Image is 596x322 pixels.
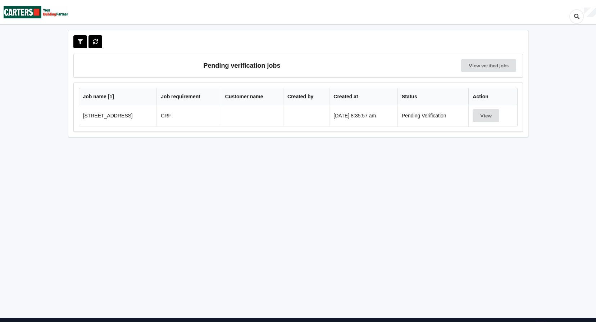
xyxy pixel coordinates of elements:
[329,88,397,105] th: Created at
[397,88,468,105] th: Status
[461,59,516,72] a: View verified jobs
[79,105,157,126] td: [STREET_ADDRESS]
[283,88,329,105] th: Created by
[79,88,157,105] th: Job name [ 1 ]
[221,88,283,105] th: Customer name
[79,59,405,72] h3: Pending verification jobs
[156,105,220,126] td: CRF
[468,88,517,105] th: Action
[473,113,501,118] a: View
[584,8,596,18] div: User Profile
[156,88,220,105] th: Job requirement
[329,105,397,126] td: [DATE] 8:35:57 am
[473,109,499,122] button: View
[4,0,68,24] img: Carters
[397,105,468,126] td: Pending Verification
